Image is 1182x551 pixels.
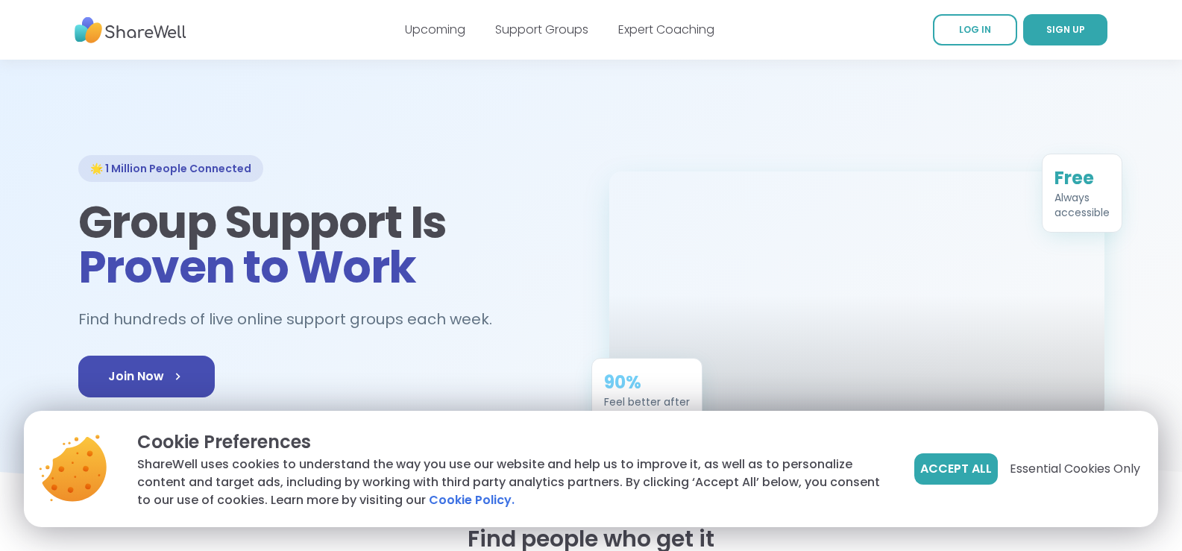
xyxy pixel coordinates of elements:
h2: Find hundreds of live online support groups each week. [78,307,508,332]
a: Support Groups [495,21,588,38]
span: SIGN UP [1046,23,1085,36]
span: Accept All [920,460,992,478]
a: SIGN UP [1023,14,1107,45]
span: Essential Cookies Only [1010,460,1140,478]
h1: Group Support Is [78,200,573,289]
a: Cookie Policy. [429,491,515,509]
p: Cookie Preferences [137,429,890,456]
span: LOG IN [959,23,991,36]
a: Join Now [78,356,215,397]
span: Join Now [108,368,185,385]
div: Free [1054,166,1110,190]
p: ShareWell uses cookies to understand the way you use our website and help us to improve it, as we... [137,456,890,509]
button: Accept All [914,453,998,485]
div: Always accessible [1054,190,1110,220]
a: Expert Coaching [618,21,714,38]
div: 90% [604,371,690,394]
div: Feel better after just one session [604,394,690,424]
div: 🌟 1 Million People Connected [78,155,263,182]
a: Upcoming [405,21,465,38]
a: LOG IN [933,14,1017,45]
img: ShareWell Nav Logo [75,10,186,51]
span: Proven to Work [78,236,416,298]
